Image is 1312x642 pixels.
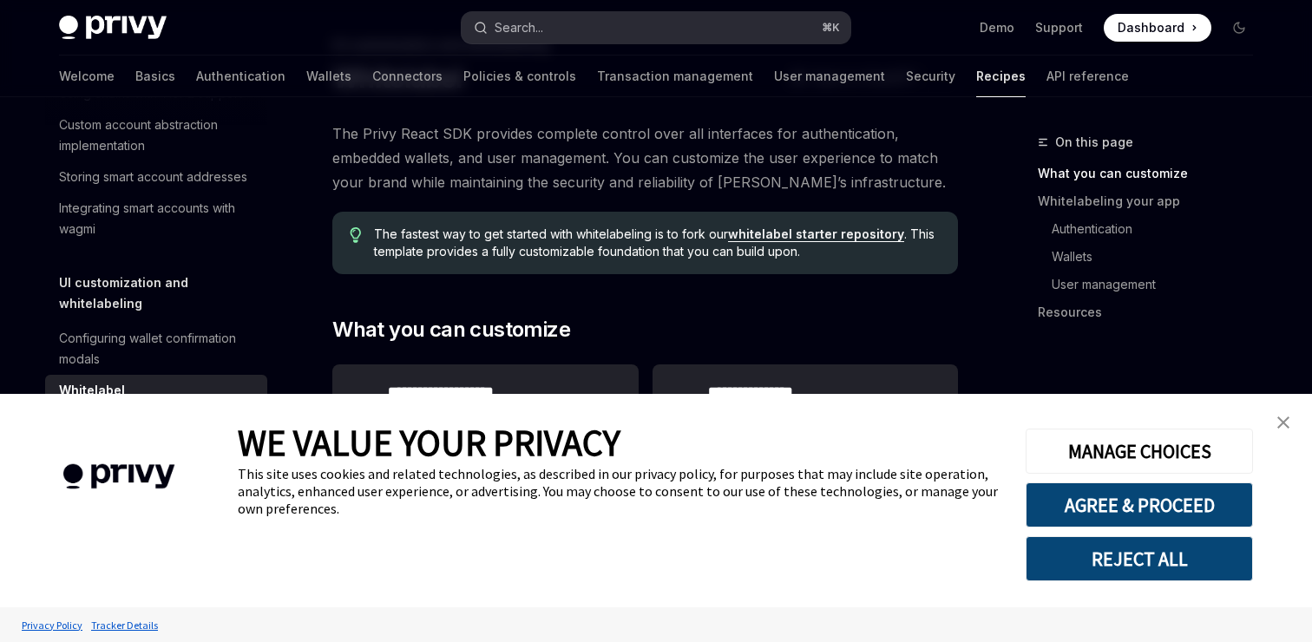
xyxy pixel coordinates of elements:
[59,167,247,187] div: Storing smart account addresses
[238,420,620,465] span: WE VALUE YOUR PRIVACY
[87,610,162,640] a: Tracker Details
[306,56,351,97] a: Wallets
[822,21,840,35] span: ⌘ K
[1038,187,1267,215] a: Whitelabeling your app
[59,16,167,40] img: dark logo
[1225,14,1253,42] button: Toggle dark mode
[728,226,904,242] a: whitelabel starter repository
[332,316,570,344] span: What you can customize
[1026,482,1253,527] button: AGREE & PROCEED
[59,198,257,239] div: Integrating smart accounts with wagmi
[1055,132,1133,153] span: On this page
[1104,14,1211,42] a: Dashboard
[1266,405,1301,440] a: close banner
[238,465,1000,517] div: This site uses cookies and related technologies, as described in our privacy policy, for purposes...
[45,375,267,406] a: Whitelabel
[332,121,958,194] span: The Privy React SDK provides complete control over all interfaces for authentication, embedded wa...
[774,56,885,97] a: User management
[1118,19,1184,36] span: Dashboard
[1038,243,1267,271] a: Wallets
[59,56,115,97] a: Welcome
[653,364,958,462] a: **** **** **** *Create seamless wallet interactions with your own UI components and styling.
[1046,56,1129,97] a: API reference
[1277,416,1289,429] img: close banner
[45,323,267,375] a: Configuring wallet confirmation modals
[196,56,285,97] a: Authentication
[976,56,1026,97] a: Recipes
[45,109,267,161] a: Custom account abstraction implementation
[1026,429,1253,474] button: MANAGE CHOICES
[906,56,955,97] a: Security
[26,439,212,514] img: company logo
[59,380,125,401] div: Whitelabel
[350,227,362,243] svg: Tip
[1035,19,1083,36] a: Support
[1038,160,1267,187] a: What you can customize
[462,12,850,43] button: Search...⌘K
[59,272,267,314] h5: UI customization and whitelabeling
[374,226,941,260] span: The fastest way to get started with whitelabeling is to fork our . This template provides a fully...
[1038,271,1267,298] a: User management
[1026,536,1253,581] button: REJECT ALL
[17,610,87,640] a: Privacy Policy
[59,328,257,370] div: Configuring wallet confirmation modals
[1038,298,1267,326] a: Resources
[45,161,267,193] a: Storing smart account addresses
[463,56,576,97] a: Policies & controls
[45,193,267,245] a: Integrating smart accounts with wagmi
[59,115,257,156] div: Custom account abstraction implementation
[135,56,175,97] a: Basics
[980,19,1014,36] a: Demo
[1038,215,1267,243] a: Authentication
[372,56,443,97] a: Connectors
[597,56,753,97] a: Transaction management
[495,17,543,38] div: Search...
